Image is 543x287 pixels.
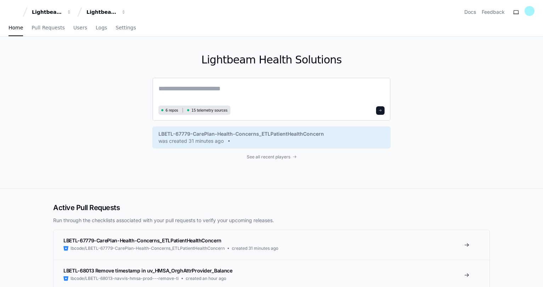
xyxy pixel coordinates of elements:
[73,20,87,36] a: Users
[464,9,476,16] a: Docs
[32,9,62,16] div: Lightbeam Health
[71,276,179,281] span: lbcode/LBETL-68013-navvis-hmsa-prod---remove-ti
[63,237,222,243] span: LBETL-67779-CarePlan-Health-Concerns_ETLPatientHealthConcern
[158,137,224,145] span: was created 31 minutes ago
[9,26,23,30] span: Home
[158,130,324,137] span: LBETL-67779-CarePlan-Health-Concerns_ETLPatientHealthConcern
[96,26,107,30] span: Logs
[53,203,490,213] h2: Active Pull Requests
[32,20,65,36] a: Pull Requests
[96,20,107,36] a: Logs
[247,154,290,160] span: See all recent players
[86,9,117,16] div: Lightbeam Health Solutions
[71,246,225,251] span: lbcode/LBETL-67779-CarePlan-Health-Concerns_ETLPatientHealthConcern
[54,230,489,260] a: LBETL-67779-CarePlan-Health-Concerns_ETLPatientHealthConcernlbcode/LBETL-67779-CarePlan-Health-Co...
[29,6,74,18] button: Lightbeam Health
[116,26,136,30] span: Settings
[152,154,391,160] a: See all recent players
[191,108,227,113] span: 15 telemetry sources
[63,268,233,274] span: LBETL-68013 Remove timestamp in uv_HMSA_OrghAttrProvider_Balance
[73,26,87,30] span: Users
[116,20,136,36] a: Settings
[84,6,129,18] button: Lightbeam Health Solutions
[152,54,391,66] h1: Lightbeam Health Solutions
[32,26,65,30] span: Pull Requests
[166,108,178,113] span: 6 repos
[482,9,505,16] button: Feedback
[9,20,23,36] a: Home
[53,217,490,224] p: Run through the checklists associated with your pull requests to verify your upcoming releases.
[186,276,226,281] span: created an hour ago
[158,130,385,145] a: LBETL-67779-CarePlan-Health-Concerns_ETLPatientHealthConcernwas created 31 minutes ago
[232,246,278,251] span: created 31 minutes ago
